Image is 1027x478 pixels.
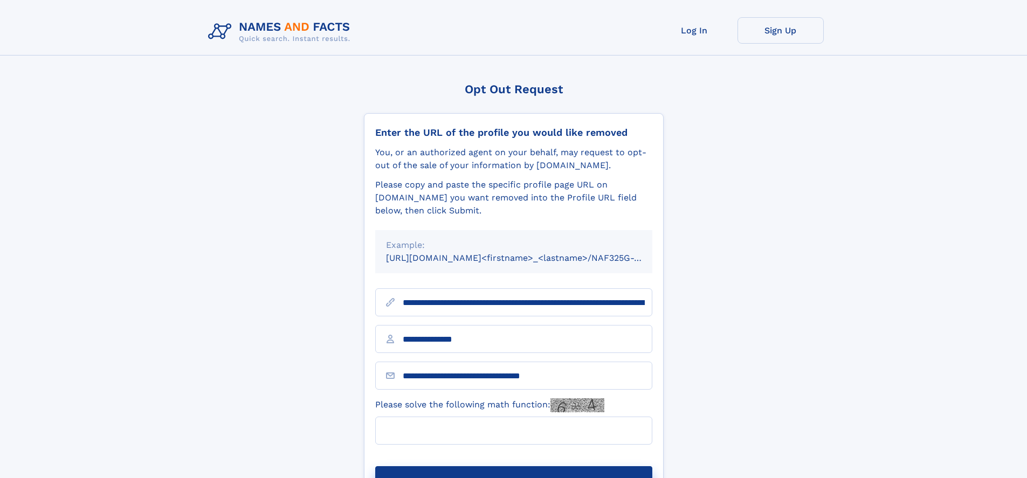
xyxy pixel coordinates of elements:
[386,253,673,263] small: [URL][DOMAIN_NAME]<firstname>_<lastname>/NAF325G-xxxxxxxx
[737,17,824,44] a: Sign Up
[386,239,642,252] div: Example:
[375,178,652,217] div: Please copy and paste the specific profile page URL on [DOMAIN_NAME] you want removed into the Pr...
[651,17,737,44] a: Log In
[375,398,604,412] label: Please solve the following math function:
[375,146,652,172] div: You, or an authorized agent on your behalf, may request to opt-out of the sale of your informatio...
[375,127,652,138] div: Enter the URL of the profile you would like removed
[364,82,664,96] div: Opt Out Request
[204,17,359,46] img: Logo Names and Facts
